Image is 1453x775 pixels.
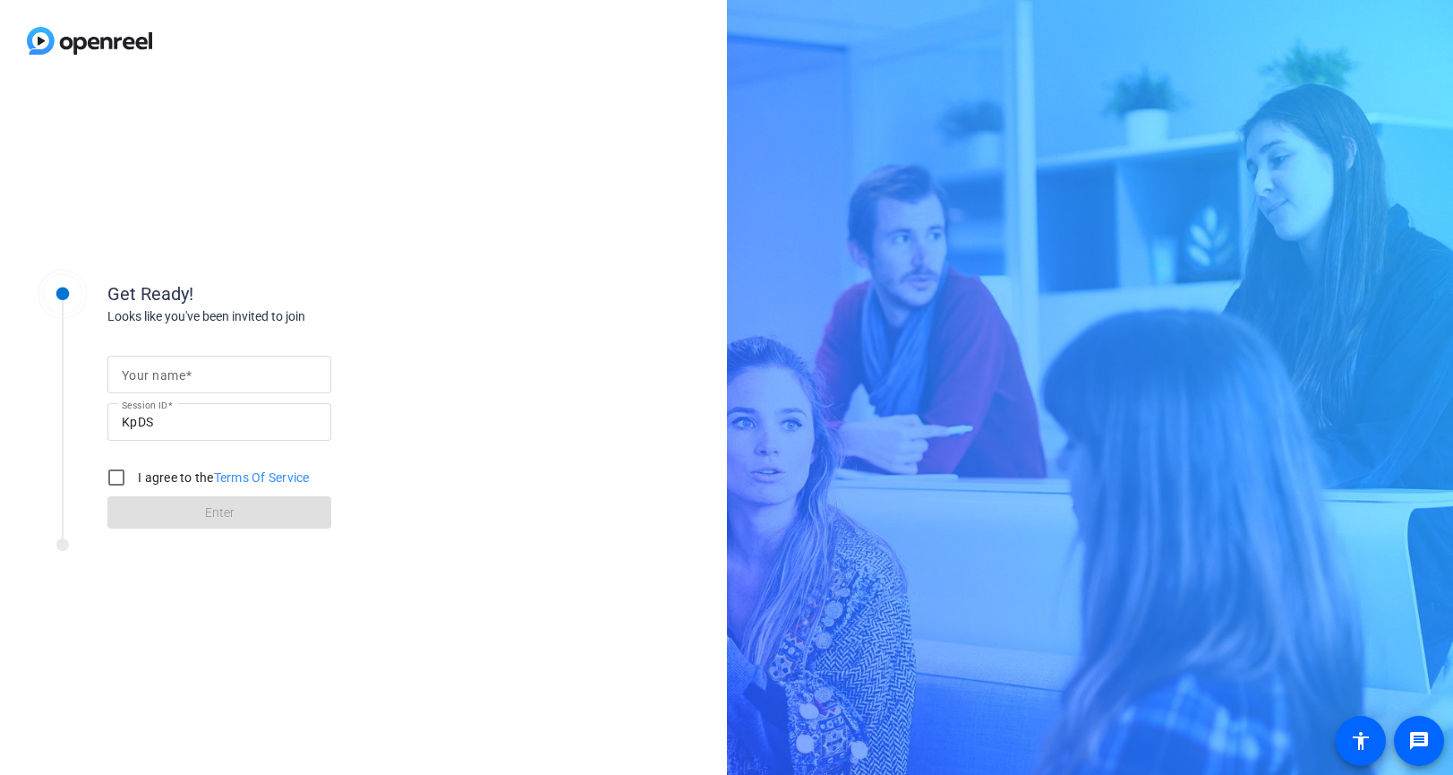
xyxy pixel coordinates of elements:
div: Looks like you've been invited to join [107,307,466,326]
div: Get Ready! [107,280,466,307]
mat-label: Your name [122,368,185,383]
label: I agree to the [134,469,310,487]
mat-label: Session ID [122,400,167,410]
mat-icon: message [1408,730,1430,752]
a: Terms Of Service [214,470,310,485]
mat-icon: accessibility [1350,730,1372,752]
